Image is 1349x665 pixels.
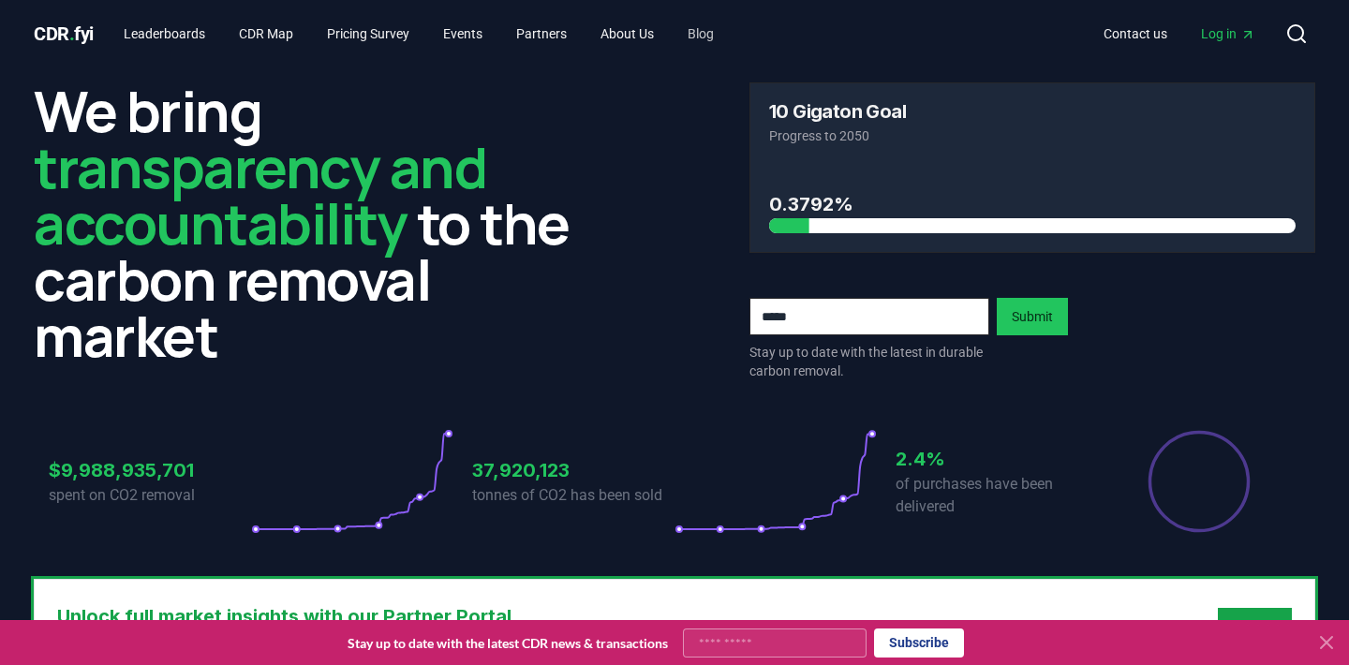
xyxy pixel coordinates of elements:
p: Stay up to date with the latest in durable carbon removal. [749,343,989,380]
a: CDR.fyi [34,21,94,47]
div: Percentage of sales delivered [1147,429,1252,534]
a: Contact us [1089,17,1182,51]
h2: We bring to the carbon removal market [34,82,600,363]
p: tonnes of CO2 has been sold [472,484,674,507]
span: transparency and accountability [34,128,486,261]
a: Events [428,17,497,51]
nav: Main [109,17,729,51]
a: Blog [673,17,729,51]
h3: Unlock full market insights with our Partner Portal [57,602,705,630]
button: Sign Up [1218,608,1292,645]
a: Sign Up [1233,617,1277,636]
a: Partners [501,17,582,51]
span: Log in [1201,24,1255,43]
p: Progress to 2050 [769,126,1296,145]
a: About Us [586,17,669,51]
button: Submit [997,298,1068,335]
a: Leaderboards [109,17,220,51]
h3: 0.3792% [769,190,1296,218]
h3: 10 Gigaton Goal [769,102,906,121]
a: Log in [1186,17,1270,51]
span: CDR fyi [34,22,94,45]
nav: Main [1089,17,1270,51]
a: Pricing Survey [312,17,424,51]
h3: 2.4% [896,445,1098,473]
h3: 37,920,123 [472,456,674,484]
h3: $9,988,935,701 [49,456,251,484]
p: of purchases have been delivered [896,473,1098,518]
span: . [69,22,75,45]
a: CDR Map [224,17,308,51]
p: spent on CO2 removal [49,484,251,507]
